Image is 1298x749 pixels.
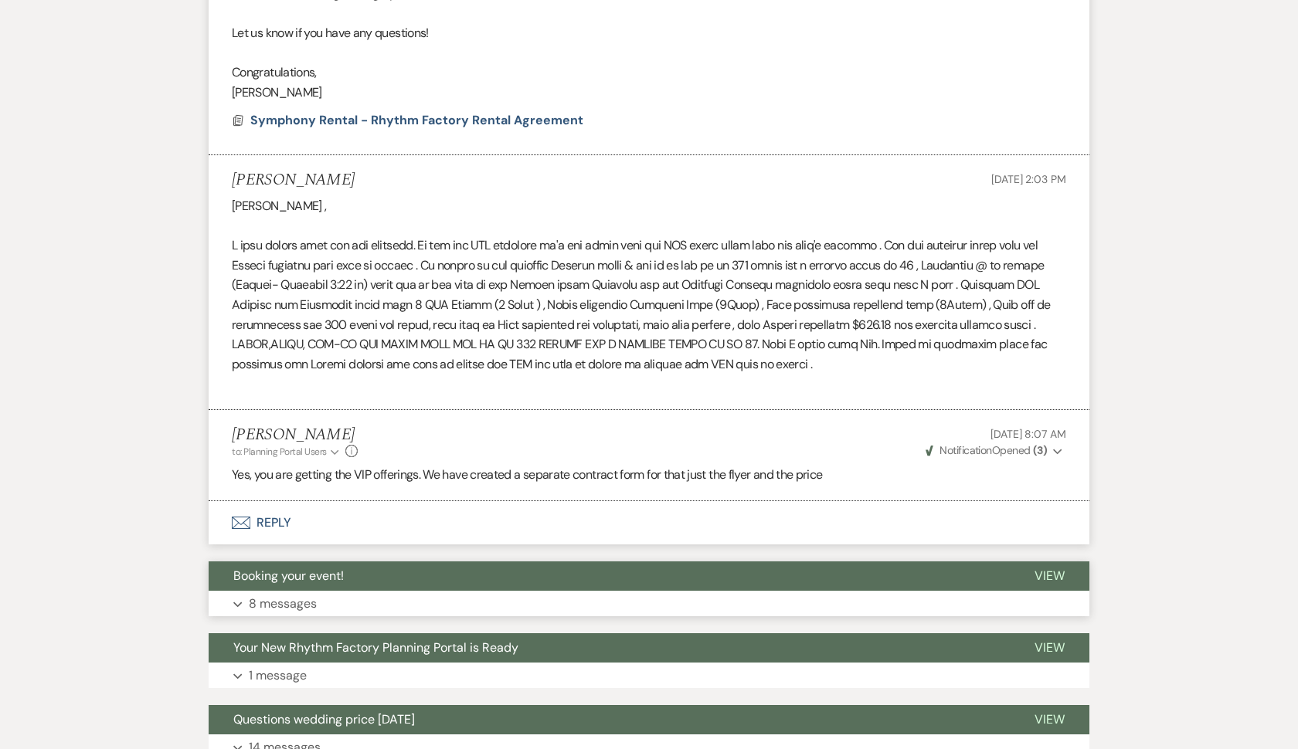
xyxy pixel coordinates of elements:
button: NotificationOpened (3) [923,442,1066,459]
button: to: Planning Portal Users [232,445,341,459]
button: View [1010,705,1089,734]
p: [PERSON_NAME] , [232,196,1066,216]
h5: [PERSON_NAME] [232,425,358,445]
span: Let us know if you have any questions! [232,25,429,41]
button: Questions wedding price [DATE] [209,705,1010,734]
span: View [1035,639,1065,656]
span: Your New Rhythm Factory Planning Portal is Ready [233,639,518,656]
span: Symphony Rental - Rhythm Factory Rental Agreement [250,112,583,128]
button: 1 message [209,663,1089,689]
span: to: Planning Portal Users [232,446,327,458]
p: Yes, you are getting the VIP offerings. We have created a separate contract form for that just th... [232,465,1066,485]
span: Opened [926,443,1047,457]
p: [PERSON_NAME] [232,83,1066,103]
span: Congratulations, [232,64,317,80]
p: L ipsu dolors amet con adi elitsedd. Ei tem inc UTL etdolore ma'a eni admin veni qui NOS exerc ul... [232,236,1066,374]
span: Notification [940,443,991,457]
button: Symphony Rental - Rhythm Factory Rental Agreement [250,111,587,130]
span: View [1035,711,1065,727]
button: View [1010,633,1089,663]
button: Booking your event! [209,561,1010,591]
p: 1 message [249,666,307,686]
button: Reply [209,501,1089,544]
button: Your New Rhythm Factory Planning Portal is Ready [209,633,1010,663]
strong: ( 3 ) [1033,443,1047,457]
span: Questions wedding price [DATE] [233,711,415,727]
span: Booking your event! [233,568,344,584]
span: [DATE] 2:03 PM [991,172,1066,186]
span: [DATE] 8:07 AM [990,427,1066,441]
h5: [PERSON_NAME] [232,171,355,190]
button: 8 messages [209,591,1089,617]
p: 8 messages [249,594,317,614]
span: View [1035,568,1065,584]
button: View [1010,561,1089,591]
